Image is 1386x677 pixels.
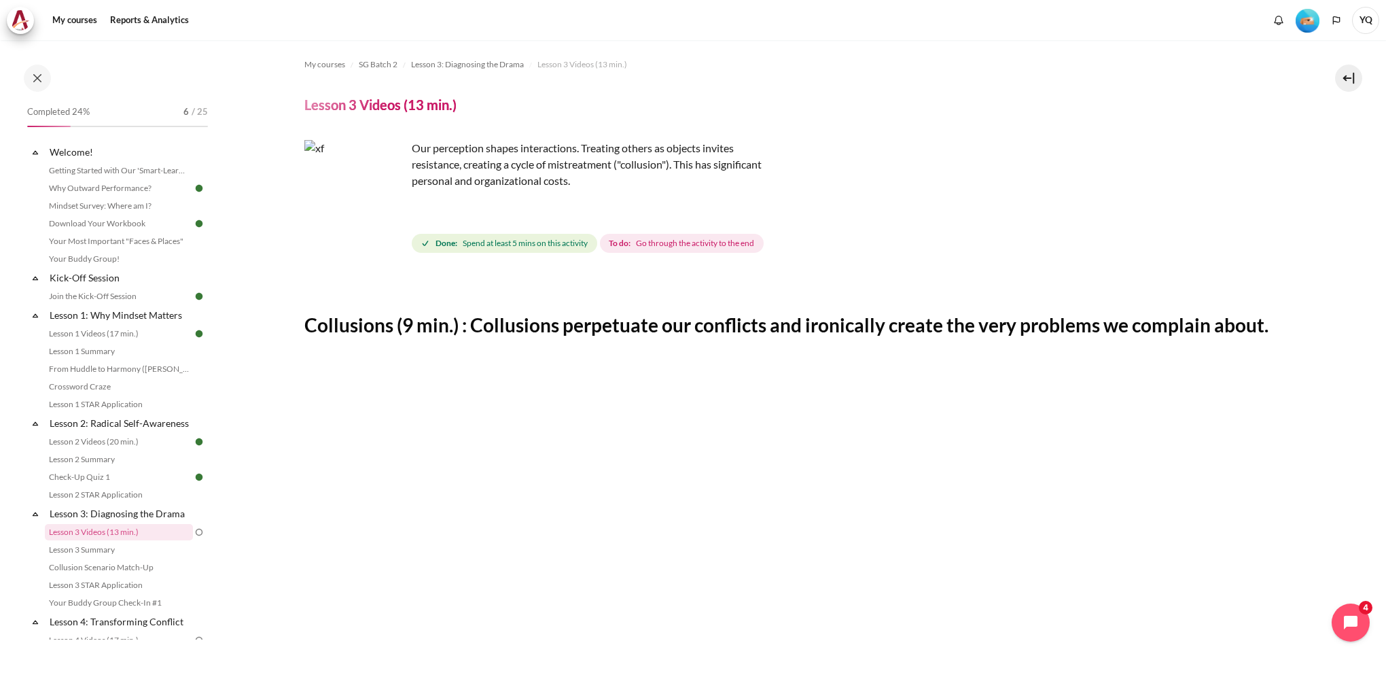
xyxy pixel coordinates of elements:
[48,612,193,631] a: Lesson 4: Transforming Conflict
[45,559,193,576] a: Collusion Scenario Match-Up
[193,182,205,194] img: Done
[45,233,193,249] a: Your Most Important "Faces & Places"
[105,7,194,34] a: Reports & Analytics
[1268,10,1289,31] div: Show notification window with no new notifications
[45,251,193,267] a: Your Buddy Group!
[436,237,457,249] strong: Done:
[45,434,193,450] a: Lesson 2 Videos (20 min.)
[45,595,193,611] a: Your Buddy Group Check-In #1
[609,237,630,249] strong: To do:
[304,313,1290,337] h2: Collusions (9 min.) : Collusions perpetuate our conflicts and ironically create the very problems...
[45,198,193,214] a: Mindset Survey: Where am I?
[29,271,42,285] span: Collapse
[29,145,42,159] span: Collapse
[1296,9,1319,33] img: Level #2
[45,469,193,485] a: Check-Up Quiz 1
[27,105,90,119] span: Completed 24%
[193,526,205,538] img: To do
[304,96,457,114] h4: Lesson 3 Videos (13 min.)
[27,126,71,127] div: 24%
[45,379,193,395] a: Crossword Craze
[45,632,193,648] a: Lesson 4 Videos (17 min.)
[45,451,193,468] a: Lesson 2 Summary
[29,417,42,430] span: Collapse
[45,215,193,232] a: Download Your Workbook
[537,58,627,71] span: Lesson 3 Videos (13 min.)
[192,105,208,119] span: / 25
[304,140,780,189] p: Our perception shapes interactions. Treating others as objects invites resistance, creating a cyc...
[1326,10,1347,31] button: Languages
[412,231,766,256] div: Completion requirements for Lesson 3 Videos (13 min.)
[45,524,193,540] a: Lesson 3 Videos (13 min.)
[193,218,205,230] img: Done
[45,396,193,413] a: Lesson 1 STAR Application
[7,7,41,34] a: Architeck Architeck
[45,180,193,196] a: Why Outward Performance?
[45,361,193,377] a: From Huddle to Harmony ([PERSON_NAME]'s Story)
[304,56,345,73] a: My courses
[411,56,524,73] a: Lesson 3: Diagnosing the Drama
[45,162,193,179] a: Getting Started with Our 'Smart-Learning' Platform
[193,328,205,340] img: Done
[45,542,193,558] a: Lesson 3 Summary
[463,237,588,249] span: Spend at least 5 mins on this activity
[411,58,524,71] span: Lesson 3: Diagnosing the Drama
[193,634,205,646] img: To do
[48,504,193,523] a: Lesson 3: Diagnosing the Drama
[537,56,627,73] a: Lesson 3 Videos (13 min.)
[29,507,42,521] span: Collapse
[48,268,193,287] a: Kick-Off Session
[48,7,102,34] a: My courses
[45,326,193,342] a: Lesson 1 Videos (17 min.)
[1352,7,1379,34] span: YQ
[45,343,193,360] a: Lesson 1 Summary
[1352,7,1379,34] a: User menu
[183,105,189,119] span: 6
[1296,7,1319,33] div: Level #2
[304,58,345,71] span: My courses
[45,487,193,503] a: Lesson 2 STAR Application
[11,10,30,31] img: Architeck
[359,58,397,71] span: SG Batch 2
[48,414,193,432] a: Lesson 2: Radical Self-Awareness
[193,290,205,302] img: Done
[29,615,42,629] span: Collapse
[29,309,42,322] span: Collapse
[1290,7,1325,33] a: Level #2
[359,56,397,73] a: SG Batch 2
[636,237,754,249] span: Go through the activity to the end
[304,140,406,242] img: xf
[48,143,193,161] a: Welcome!
[48,306,193,324] a: Lesson 1: Why Mindset Matters
[45,577,193,593] a: Lesson 3 STAR Application
[193,471,205,483] img: Done
[45,288,193,305] a: Join the Kick-Off Session
[304,54,1290,75] nav: Navigation bar
[193,436,205,448] img: Done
